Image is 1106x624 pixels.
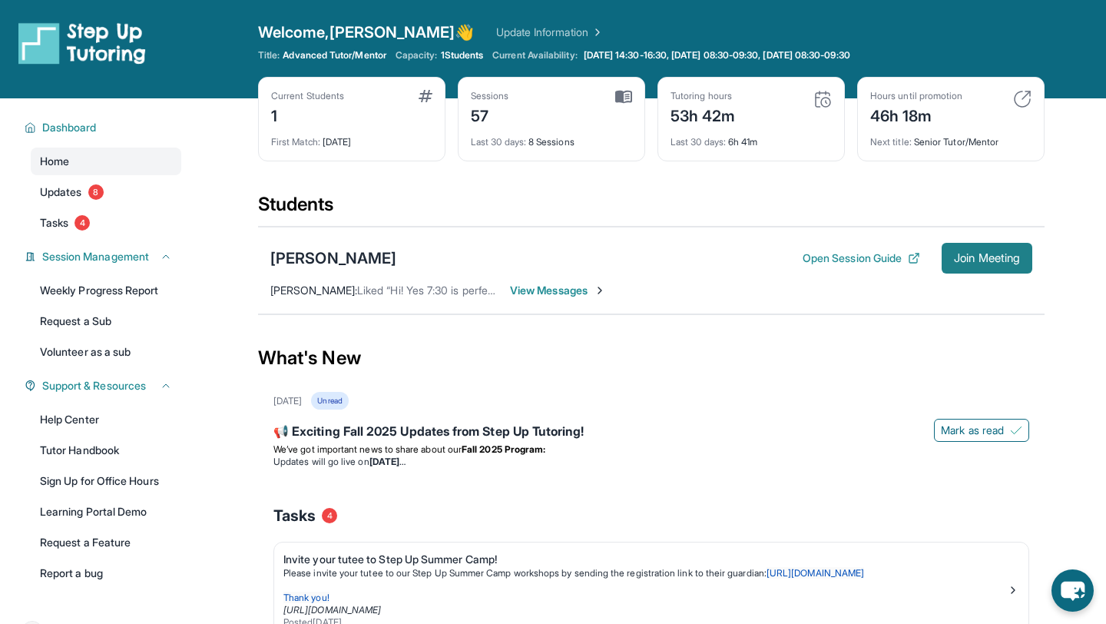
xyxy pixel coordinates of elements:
[471,102,509,127] div: 57
[283,567,1007,579] p: Please invite your tutee to our Step Up Summer Camp workshops by sending the registration link to...
[273,395,302,407] div: [DATE]
[40,154,69,169] span: Home
[31,277,181,304] a: Weekly Progress Report
[18,22,146,65] img: logo
[31,148,181,175] a: Home
[271,102,344,127] div: 1
[942,243,1032,274] button: Join Meeting
[803,251,920,266] button: Open Session Guide
[941,423,1004,438] span: Mark as read
[588,25,604,40] img: Chevron Right
[258,49,280,61] span: Title:
[471,127,632,148] div: 8 Sessions
[441,49,484,61] span: 1 Students
[31,406,181,433] a: Help Center
[471,90,509,102] div: Sessions
[270,247,396,269] div: [PERSON_NAME]
[42,249,149,264] span: Session Management
[258,22,475,43] span: Welcome, [PERSON_NAME] 👋
[322,508,337,523] span: 4
[419,90,432,102] img: card
[258,324,1045,392] div: What's New
[671,102,736,127] div: 53h 42m
[671,136,726,148] span: Last 30 days :
[273,456,1029,468] li: Updates will go live on
[510,283,606,298] span: View Messages
[31,559,181,587] a: Report a bug
[31,436,181,464] a: Tutor Handbook
[671,90,736,102] div: Tutoring hours
[88,184,104,200] span: 8
[270,284,357,297] span: [PERSON_NAME] :
[615,90,632,104] img: card
[42,378,146,393] span: Support & Resources
[271,90,344,102] div: Current Students
[42,120,97,135] span: Dashboard
[584,49,850,61] span: [DATE] 14:30-16:30, [DATE] 08:30-09:30, [DATE] 08:30-09:30
[271,136,320,148] span: First Match :
[283,49,386,61] span: Advanced Tutor/Mentor
[369,456,406,467] strong: [DATE]
[31,307,181,335] a: Request a Sub
[283,604,381,616] a: [URL][DOMAIN_NAME]
[40,184,82,200] span: Updates
[36,120,172,135] button: Dashboard
[357,284,756,297] span: Liked “Hi! Yes 7:30 is perfect! Since there's no HW packet, we'll probably end at 8”
[671,127,832,148] div: 6h 41m
[283,552,1007,567] div: Invite your tutee to Step Up Summer Camp!
[31,467,181,495] a: Sign Up for Office Hours
[273,505,316,526] span: Tasks
[36,378,172,393] button: Support & Resources
[1051,569,1094,612] button: chat-button
[870,102,962,127] div: 46h 18m
[813,90,832,108] img: card
[36,249,172,264] button: Session Management
[273,422,1029,443] div: 📢 Exciting Fall 2025 Updates from Step Up Tutoring!
[1010,424,1022,436] img: Mark as read
[496,25,604,40] a: Update Information
[581,49,853,61] a: [DATE] 14:30-16:30, [DATE] 08:30-09:30, [DATE] 08:30-09:30
[31,529,181,556] a: Request a Feature
[283,592,329,603] span: Thank you!
[396,49,438,61] span: Capacity:
[954,254,1020,263] span: Join Meeting
[462,443,545,455] strong: Fall 2025 Program:
[934,419,1029,442] button: Mark as read
[273,443,462,455] span: We’ve got important news to share about our
[311,392,348,410] div: Unread
[31,498,181,526] a: Learning Portal Demo
[31,178,181,206] a: Updates8
[31,338,181,366] a: Volunteer as a sub
[31,209,181,237] a: Tasks4
[271,127,432,148] div: [DATE]
[594,284,606,297] img: Chevron-Right
[471,136,526,148] span: Last 30 days :
[767,567,864,579] a: [URL][DOMAIN_NAME]
[258,192,1045,226] div: Students
[870,136,912,148] span: Next title :
[870,90,962,102] div: Hours until promotion
[1013,90,1031,108] img: card
[870,127,1031,148] div: Senior Tutor/Mentor
[75,215,90,231] span: 4
[492,49,577,61] span: Current Availability:
[40,215,68,231] span: Tasks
